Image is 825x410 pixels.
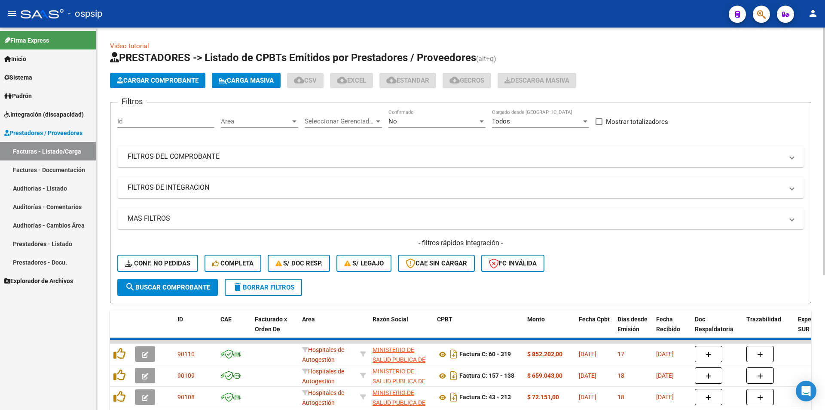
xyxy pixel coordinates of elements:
span: Conf. no pedidas [125,259,190,267]
span: Completa [212,259,254,267]
span: 90109 [177,372,195,379]
span: 17 [617,351,624,358]
span: Descarga Masiva [504,77,569,84]
span: CAE SIN CARGAR [406,259,467,267]
mat-icon: cloud_download [337,75,347,85]
button: Borrar Filtros [225,279,302,296]
button: Carga Masiva [212,73,281,88]
span: 90110 [177,351,195,358]
mat-expansion-panel-header: MAS FILTROS [117,208,804,229]
h3: Filtros [117,96,147,108]
mat-icon: delete [232,282,243,292]
span: Prestadores / Proveedores [4,128,82,138]
div: 30999177448 [373,367,430,385]
strong: Factura C: 43 - 213 [459,394,511,401]
datatable-header-cell: Razón Social [369,310,434,348]
span: Días desde Emisión [617,316,648,333]
datatable-header-cell: Doc Respaldatoria [691,310,743,348]
span: MINISTERIO DE SALUD PUBLICA DE LA [GEOGRAPHIC_DATA] [373,368,431,404]
datatable-header-cell: CPBT [434,310,524,348]
span: Gecros [449,77,484,84]
span: Fecha Recibido [656,316,680,333]
span: Mostrar totalizadores [606,117,668,127]
strong: $ 72.151,00 [527,394,559,401]
span: Area [302,316,315,323]
button: CSV [287,73,324,88]
span: Seleccionar Gerenciador [305,117,374,125]
app-download-masive: Descarga masiva de comprobantes (adjuntos) [498,73,576,88]
span: Todos [492,117,510,125]
span: PRESTADORES -> Listado de CPBTs Emitidos por Prestadores / Proveedores [110,52,476,64]
span: 18 [617,394,624,401]
span: [DATE] [579,372,596,379]
datatable-header-cell: Area [299,310,357,348]
button: Descarga Masiva [498,73,576,88]
span: Firma Express [4,36,49,45]
span: Trazabilidad [746,316,781,323]
strong: Factura C: 157 - 138 [459,373,514,379]
div: 30999177448 [373,388,430,406]
i: Descargar documento [448,369,459,382]
strong: $ 659.043,00 [527,372,562,379]
datatable-header-cell: CAE [217,310,251,348]
span: Hospitales de Autogestión [302,389,344,406]
button: Buscar Comprobante [117,279,218,296]
span: Integración (discapacidad) [4,110,84,119]
mat-panel-title: MAS FILTROS [128,214,783,223]
datatable-header-cell: Fecha Cpbt [575,310,614,348]
span: [DATE] [656,394,674,401]
button: CAE SIN CARGAR [398,255,475,272]
button: Completa [205,255,261,272]
span: MINISTERIO DE SALUD PUBLICA DE LA [GEOGRAPHIC_DATA] [373,346,431,382]
i: Descargar documento [448,347,459,361]
span: Buscar Comprobante [125,284,210,291]
datatable-header-cell: Días desde Emisión [614,310,653,348]
strong: Factura C: 60 - 319 [459,351,511,358]
mat-expansion-panel-header: FILTROS DE INTEGRACION [117,177,804,198]
span: No [388,117,397,125]
span: [DATE] [656,351,674,358]
span: Area [221,117,290,125]
span: Cargar Comprobante [117,77,199,84]
span: CAE [220,316,232,323]
span: [DATE] [579,351,596,358]
div: 30999177448 [373,345,430,363]
datatable-header-cell: ID [174,310,217,348]
button: S/ legajo [336,255,391,272]
span: FC Inválida [489,259,537,267]
mat-icon: cloud_download [449,75,460,85]
span: ID [177,316,183,323]
button: Conf. no pedidas [117,255,198,272]
span: CSV [294,77,317,84]
mat-icon: cloud_download [294,75,304,85]
span: (alt+q) [476,55,496,63]
button: S/ Doc Resp. [268,255,330,272]
span: Sistema [4,73,32,82]
datatable-header-cell: Fecha Recibido [653,310,691,348]
mat-panel-title: FILTROS DE INTEGRACION [128,183,783,192]
strong: $ 852.202,00 [527,351,562,358]
a: Video tutorial [110,42,149,50]
span: Fecha Cpbt [579,316,610,323]
span: S/ Doc Resp. [275,259,323,267]
button: Estandar [379,73,436,88]
button: FC Inválida [481,255,544,272]
mat-icon: menu [7,8,17,18]
mat-expansion-panel-header: FILTROS DEL COMPROBANTE [117,146,804,167]
div: Open Intercom Messenger [796,381,816,401]
span: Explorador de Archivos [4,276,73,286]
span: Hospitales de Autogestión [302,368,344,385]
datatable-header-cell: Trazabilidad [743,310,794,348]
span: Carga Masiva [219,77,274,84]
span: S/ legajo [344,259,384,267]
span: Estandar [386,77,429,84]
span: EXCEL [337,77,366,84]
span: 90108 [177,394,195,401]
span: CPBT [437,316,452,323]
datatable-header-cell: Monto [524,310,575,348]
mat-icon: person [808,8,818,18]
span: Inicio [4,54,26,64]
span: Facturado x Orden De [255,316,287,333]
span: Borrar Filtros [232,284,294,291]
span: [DATE] [656,372,674,379]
